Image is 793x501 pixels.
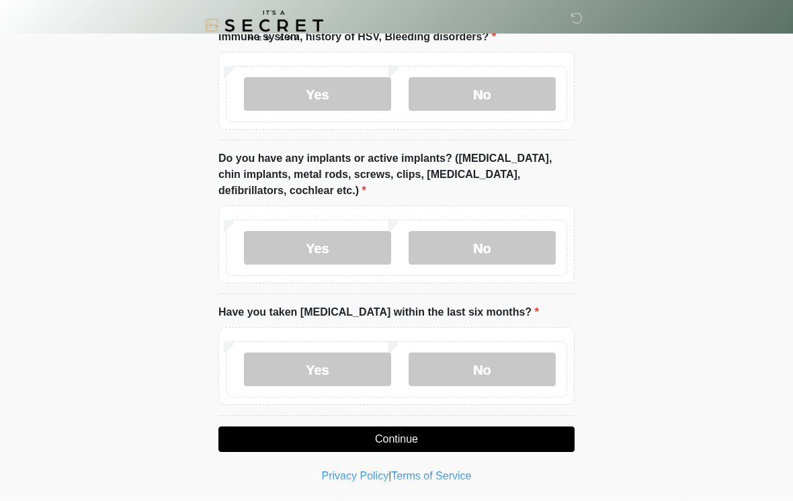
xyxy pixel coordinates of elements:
label: No [409,231,556,265]
label: No [409,77,556,111]
label: Yes [244,353,391,386]
a: Privacy Policy [322,470,389,482]
label: Yes [244,231,391,265]
label: Yes [244,77,391,111]
button: Continue [218,426,575,452]
label: No [409,353,556,386]
a: | [388,470,391,482]
label: Do you have any implants or active implants? ([MEDICAL_DATA], chin implants, metal rods, screws, ... [218,150,575,199]
a: Terms of Service [391,470,471,482]
label: Have you taken [MEDICAL_DATA] within the last six months? [218,304,539,320]
img: It's A Secret Med Spa Logo [205,10,323,40]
